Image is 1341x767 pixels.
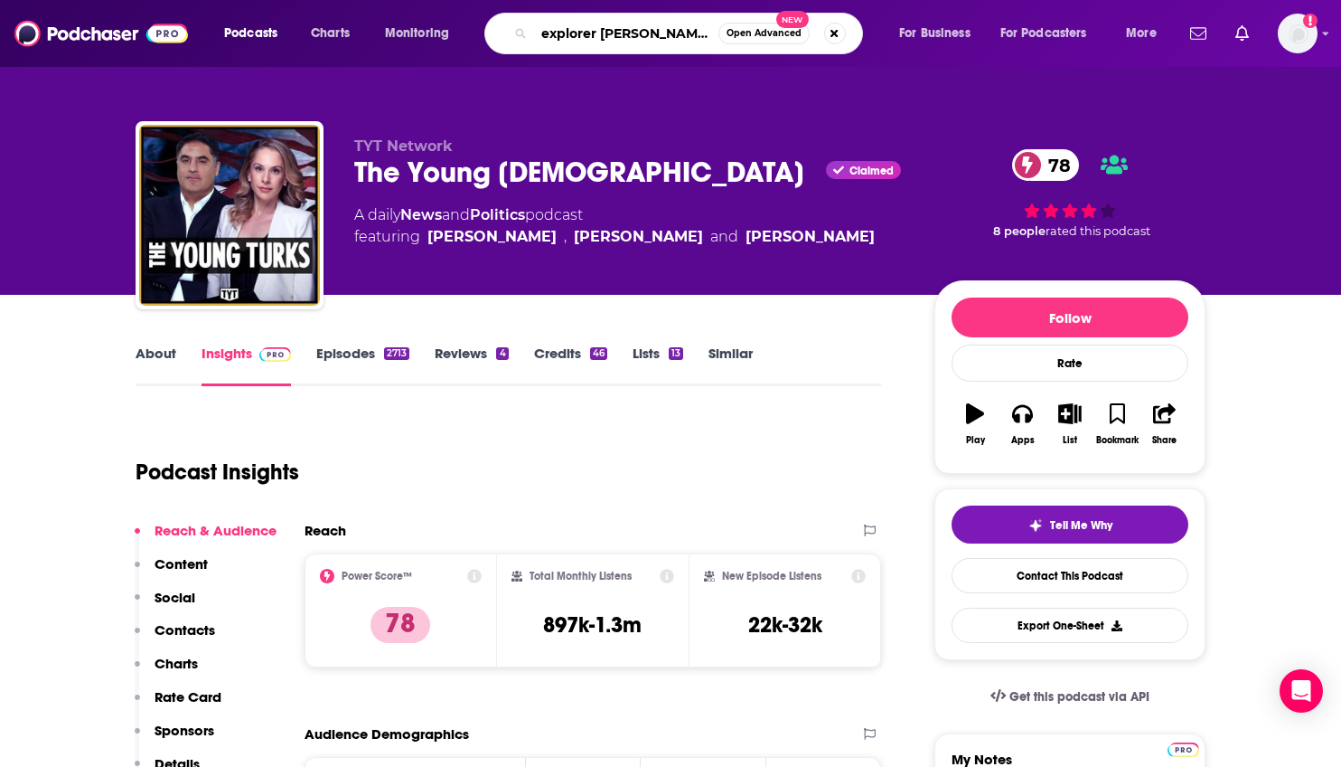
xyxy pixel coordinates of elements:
h2: Total Monthly Listens [530,570,632,582]
span: featuring [354,226,875,248]
h3: 897k-1.3m [543,611,642,639]
span: 8 people [993,224,1046,238]
span: Tell Me Why [1050,518,1112,533]
div: [PERSON_NAME] [427,226,557,248]
h1: Podcast Insights [136,459,299,486]
span: Podcasts [224,21,277,46]
span: TYT Network [354,137,453,155]
p: Sponsors [155,722,214,739]
a: John Iadarola [574,226,703,248]
div: 46 [590,347,607,360]
div: A daily podcast [354,204,875,248]
div: Share [1152,435,1177,446]
a: Show notifications dropdown [1228,18,1256,49]
button: Export One-Sheet [952,608,1188,643]
span: rated this podcast [1046,224,1150,238]
button: Content [135,555,208,589]
div: 13 [669,347,683,360]
span: Get this podcast via API [1009,689,1149,705]
div: 78 8 peoplerated this podcast [934,137,1205,250]
button: open menu [211,19,301,48]
span: Charts [311,21,350,46]
span: For Business [899,21,971,46]
button: Follow [952,298,1188,337]
button: Play [952,392,999,457]
div: Play [966,435,985,446]
span: , [564,226,567,248]
p: Reach & Audience [155,522,277,539]
button: Open AdvancedNew [718,23,810,44]
span: Monitoring [385,21,449,46]
button: open menu [1113,19,1179,48]
button: Apps [999,392,1046,457]
a: Ana Kasparian [746,226,875,248]
div: Rate [952,345,1188,382]
span: Open Advanced [727,29,802,38]
input: Search podcasts, credits, & more... [534,19,718,48]
img: User Profile [1278,14,1318,53]
button: open menu [989,19,1113,48]
span: Claimed [849,166,894,175]
div: Search podcasts, credits, & more... [502,13,880,54]
a: Show notifications dropdown [1183,18,1214,49]
h2: Reach [305,522,346,539]
p: Rate Card [155,688,221,705]
p: Social [155,589,195,606]
a: News [400,206,442,223]
button: List [1046,392,1093,457]
h3: 22k-32k [748,611,822,639]
a: Similar [708,345,753,386]
p: Charts [155,655,198,672]
span: Logged in as AirwaveMedia [1278,14,1318,53]
a: Reviews4 [435,345,508,386]
a: Lists13 [633,345,683,386]
button: Reach & Audience [135,522,277,555]
span: and [710,226,738,248]
p: 78 [370,607,430,643]
button: open menu [886,19,993,48]
button: Rate Card [135,688,221,722]
img: Podchaser - Follow, Share and Rate Podcasts [14,16,188,51]
button: Share [1141,392,1188,457]
a: Credits46 [534,345,607,386]
h2: Power Score™ [342,570,412,582]
img: tell me why sparkle [1028,518,1043,533]
div: List [1063,435,1077,446]
button: Contacts [135,621,215,655]
a: About [136,345,176,386]
button: tell me why sparkleTell Me Why [952,506,1188,544]
span: 78 [1030,149,1080,181]
div: Apps [1011,435,1035,446]
h2: New Episode Listens [722,570,821,582]
a: 78 [1012,149,1080,181]
button: Show profile menu [1278,14,1318,53]
button: Bookmark [1093,392,1140,457]
button: Charts [135,655,198,688]
a: Pro website [1168,740,1199,757]
svg: Add a profile image [1303,14,1318,28]
div: Open Intercom Messenger [1280,669,1323,713]
div: Bookmark [1096,435,1139,446]
a: Charts [299,19,361,48]
h2: Audience Demographics [305,725,469,743]
p: Contacts [155,621,215,639]
span: and [442,206,470,223]
p: Content [155,555,208,573]
span: For Podcasters [1000,21,1087,46]
div: 4 [496,347,508,360]
button: Social [135,589,195,622]
a: Episodes2713 [316,345,409,386]
button: open menu [372,19,473,48]
a: Get this podcast via API [976,675,1164,719]
span: More [1126,21,1157,46]
img: The Young Turks [139,125,320,306]
img: Podchaser Pro [1168,743,1199,757]
img: Podchaser Pro [259,347,291,362]
div: 2713 [384,347,409,360]
span: New [776,11,809,28]
button: Sponsors [135,722,214,755]
a: Contact This Podcast [952,558,1188,593]
a: InsightsPodchaser Pro [202,345,291,386]
a: Politics [470,206,525,223]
